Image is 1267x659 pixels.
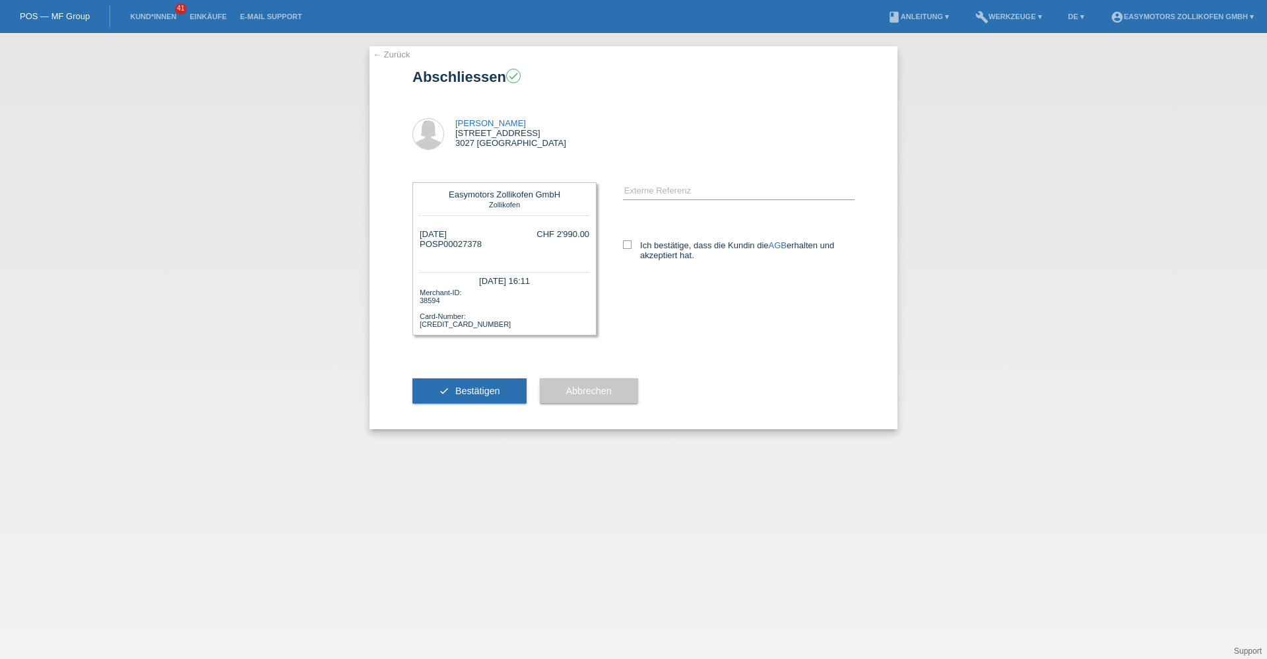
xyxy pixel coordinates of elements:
[536,229,589,239] div: CHF 2'990.00
[175,3,187,15] span: 41
[969,13,1049,20] a: buildWerkzeuge ▾
[234,13,309,20] a: E-Mail Support
[420,272,589,287] div: [DATE] 16:11
[888,11,901,24] i: book
[412,378,527,403] button: check Bestätigen
[20,11,90,21] a: POS — MF Group
[420,287,589,328] div: Merchant-ID: 38594 Card-Number: [CREDIT_CARD_NUMBER]
[423,190,586,199] div: Easymotors Zollikofen GmbH
[412,69,855,85] h1: Abschliessen
[455,118,566,148] div: [STREET_ADDRESS] 3027 [GEOGRAPHIC_DATA]
[566,386,612,396] span: Abbrechen
[1111,11,1124,24] i: account_circle
[439,386,449,396] i: check
[1234,646,1262,656] a: Support
[1062,13,1091,20] a: DE ▾
[373,50,410,59] a: ← Zurück
[455,118,526,128] a: [PERSON_NAME]
[881,13,956,20] a: bookAnleitung ▾
[975,11,989,24] i: build
[1104,13,1260,20] a: account_circleEasymotors Zollikofen GmbH ▾
[423,199,586,209] div: Zollikofen
[420,229,482,259] div: [DATE] POSP00027378
[183,13,233,20] a: Einkäufe
[507,70,519,82] i: check
[123,13,183,20] a: Kund*innen
[455,386,500,396] span: Bestätigen
[769,240,787,250] a: AGB
[540,378,638,403] button: Abbrechen
[623,240,855,260] label: Ich bestätige, dass die Kundin die erhalten und akzeptiert hat.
